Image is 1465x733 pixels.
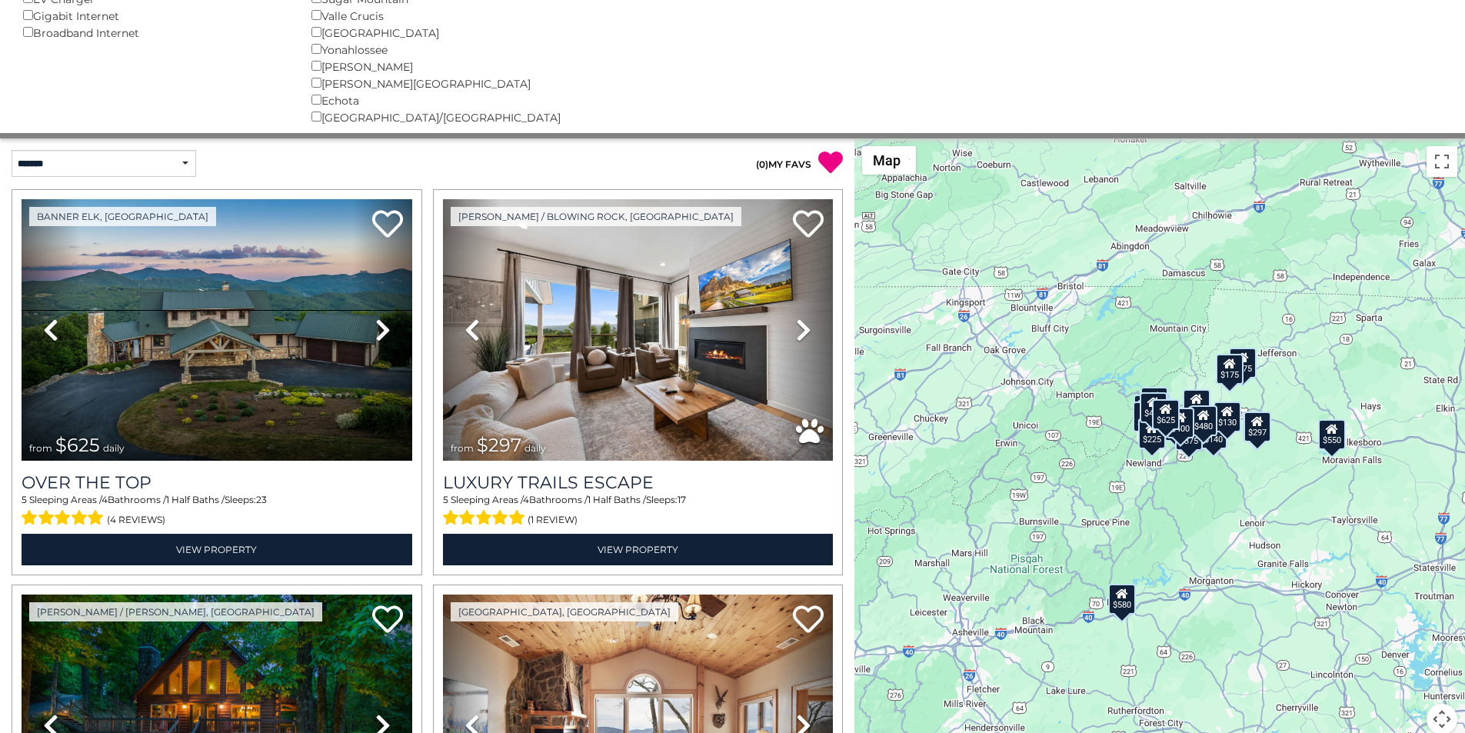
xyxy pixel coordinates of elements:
span: 17 [678,494,686,505]
div: $175 [1216,354,1244,385]
div: Echota [311,92,577,108]
img: thumbnail_167153549.jpeg [22,199,412,461]
div: Sleeping Areas / Bathrooms / Sleeps: [22,493,412,530]
a: Add to favorites [793,604,824,637]
span: 4 [523,494,529,505]
div: $225 [1139,418,1167,449]
span: 5 [443,494,448,505]
span: ( ) [756,158,768,170]
a: View Property [22,534,412,565]
span: 4 [102,494,108,505]
span: (1 review) [528,510,578,530]
div: [GEOGRAPHIC_DATA]/[GEOGRAPHIC_DATA] [311,108,577,125]
a: [GEOGRAPHIC_DATA], [GEOGRAPHIC_DATA] [451,602,678,621]
div: [GEOGRAPHIC_DATA] [311,24,577,41]
button: Change map style [862,146,916,175]
div: $580 [1109,583,1137,614]
div: Broadband Internet [23,24,288,41]
a: [PERSON_NAME] / [PERSON_NAME], [GEOGRAPHIC_DATA] [29,602,322,621]
div: $297 [1244,411,1271,442]
a: Add to favorites [372,208,403,242]
a: [PERSON_NAME] / Blowing Rock, [GEOGRAPHIC_DATA] [451,207,741,226]
span: Map [873,152,901,168]
a: Add to favorites [372,604,403,637]
span: $625 [55,434,100,456]
a: (0)MY FAVS [756,158,811,170]
div: [PERSON_NAME] [311,58,577,75]
a: View Property [443,534,834,565]
div: $400 [1167,407,1194,438]
div: $140 [1200,418,1227,448]
div: [PERSON_NAME][GEOGRAPHIC_DATA] [311,75,577,92]
span: (4 reviews) [107,510,165,530]
button: Toggle fullscreen view [1427,146,1457,177]
span: 0 [759,158,765,170]
a: Luxury Trails Escape [443,472,834,493]
div: $425 [1140,391,1167,422]
div: Sleeping Areas / Bathrooms / Sleeps: [443,493,834,530]
span: 23 [256,494,267,505]
span: from [451,442,474,454]
div: Yonahlossee [311,41,577,58]
div: $349 [1183,389,1210,420]
div: $480 [1190,405,1217,435]
div: Valle Crucis [311,7,577,24]
span: daily [524,442,546,454]
span: 1 Half Baths / [588,494,646,505]
span: from [29,442,52,454]
span: daily [103,442,125,454]
div: $175 [1229,347,1257,378]
div: $230 [1134,401,1161,431]
div: $375 [1175,419,1203,450]
div: $130 [1214,401,1241,432]
span: $297 [477,434,521,456]
div: $625 [1152,399,1180,430]
span: 1 Half Baths / [166,494,225,505]
a: Banner Elk, [GEOGRAPHIC_DATA] [29,207,216,226]
div: $550 [1318,418,1346,449]
span: 5 [22,494,27,505]
div: $125 [1140,386,1168,417]
div: Gigabit Internet [23,7,288,24]
a: Over The Top [22,472,412,493]
img: thumbnail_168695581.jpeg [443,199,834,461]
